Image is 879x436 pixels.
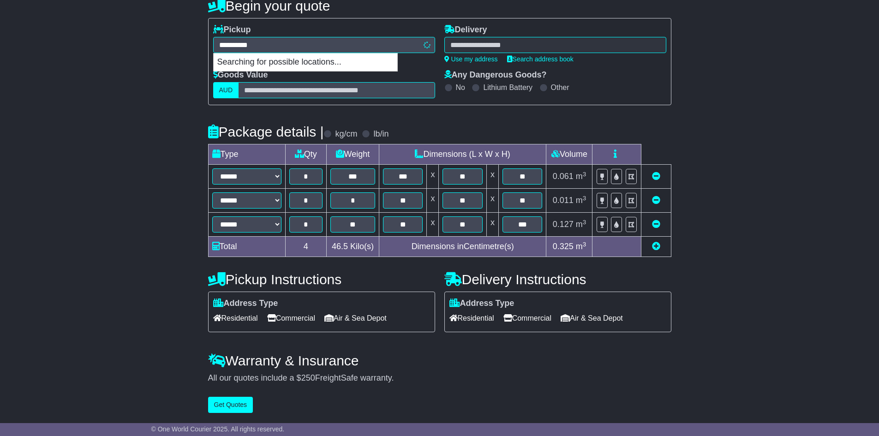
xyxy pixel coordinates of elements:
td: Total [208,237,285,257]
span: © One World Courier 2025. All rights reserved. [151,425,285,433]
span: Commercial [267,311,315,325]
td: Kilo(s) [326,237,379,257]
td: x [486,165,498,189]
span: 250 [301,373,315,382]
td: Dimensions in Centimetre(s) [379,237,546,257]
sup: 3 [583,195,586,202]
span: Residential [449,311,494,325]
span: Air & Sea Depot [561,311,623,325]
td: x [427,165,439,189]
sup: 3 [583,171,586,178]
span: m [576,172,586,181]
span: m [576,196,586,205]
label: No [456,83,465,92]
a: Remove this item [652,220,660,229]
button: Get Quotes [208,397,253,413]
typeahead: Please provide city [213,37,435,53]
td: x [427,189,439,213]
label: Address Type [449,299,514,309]
label: Pickup [213,25,251,35]
label: Lithium Battery [483,83,532,92]
td: Qty [285,144,326,165]
sup: 3 [583,241,586,248]
h4: Delivery Instructions [444,272,671,287]
td: Dimensions (L x W x H) [379,144,546,165]
td: Volume [546,144,592,165]
span: m [576,242,586,251]
h4: Package details | [208,124,324,139]
td: Type [208,144,285,165]
td: Weight [326,144,379,165]
td: x [486,189,498,213]
td: x [486,213,498,237]
td: x [427,213,439,237]
label: lb/in [373,129,389,139]
span: 0.011 [553,196,574,205]
span: Air & Sea Depot [324,311,387,325]
td: 4 [285,237,326,257]
a: Remove this item [652,196,660,205]
h4: Warranty & Insurance [208,353,671,368]
a: Search address book [507,55,574,63]
label: Other [551,83,569,92]
span: 0.061 [553,172,574,181]
a: Remove this item [652,172,660,181]
a: Use my address [444,55,498,63]
label: kg/cm [335,129,357,139]
span: 0.325 [553,242,574,251]
p: Searching for possible locations... [214,54,397,71]
a: Add new item [652,242,660,251]
span: 46.5 [332,242,348,251]
span: Residential [213,311,258,325]
label: Goods Value [213,70,268,80]
h4: Pickup Instructions [208,272,435,287]
label: Delivery [444,25,487,35]
label: AUD [213,82,239,98]
label: Address Type [213,299,278,309]
sup: 3 [583,219,586,226]
span: m [576,220,586,229]
span: Commercial [503,311,551,325]
div: All our quotes include a $ FreightSafe warranty. [208,373,671,383]
label: Any Dangerous Goods? [444,70,547,80]
span: 0.127 [553,220,574,229]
